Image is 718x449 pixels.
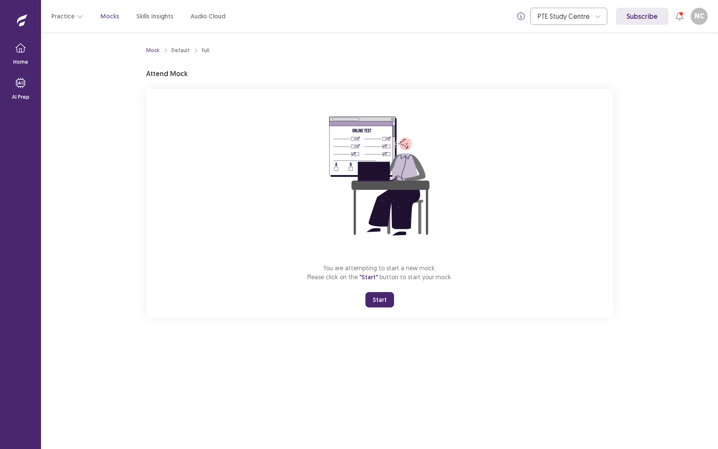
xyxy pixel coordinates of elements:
[171,47,190,54] div: Default
[691,8,708,25] button: NC
[538,8,591,24] div: PTE Study Centre
[365,292,394,307] button: Start
[359,273,378,281] span: "Start"
[146,47,159,54] a: Mock
[146,68,188,79] p: Attend Mock
[100,12,119,21] a: Mocks
[136,12,174,21] a: Skills Insights
[513,9,529,24] button: info
[303,99,456,253] img: attend-mock
[13,58,28,66] p: Home
[616,8,668,25] a: Subscribe
[146,47,209,54] nav: breadcrumb
[202,47,209,54] div: Full
[307,263,452,282] p: You are attempting to start a new mock. Please click on the button to start your mock.
[191,12,225,21] a: Audio Cloud
[12,93,29,101] p: AI Prep
[51,9,83,24] button: Practice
